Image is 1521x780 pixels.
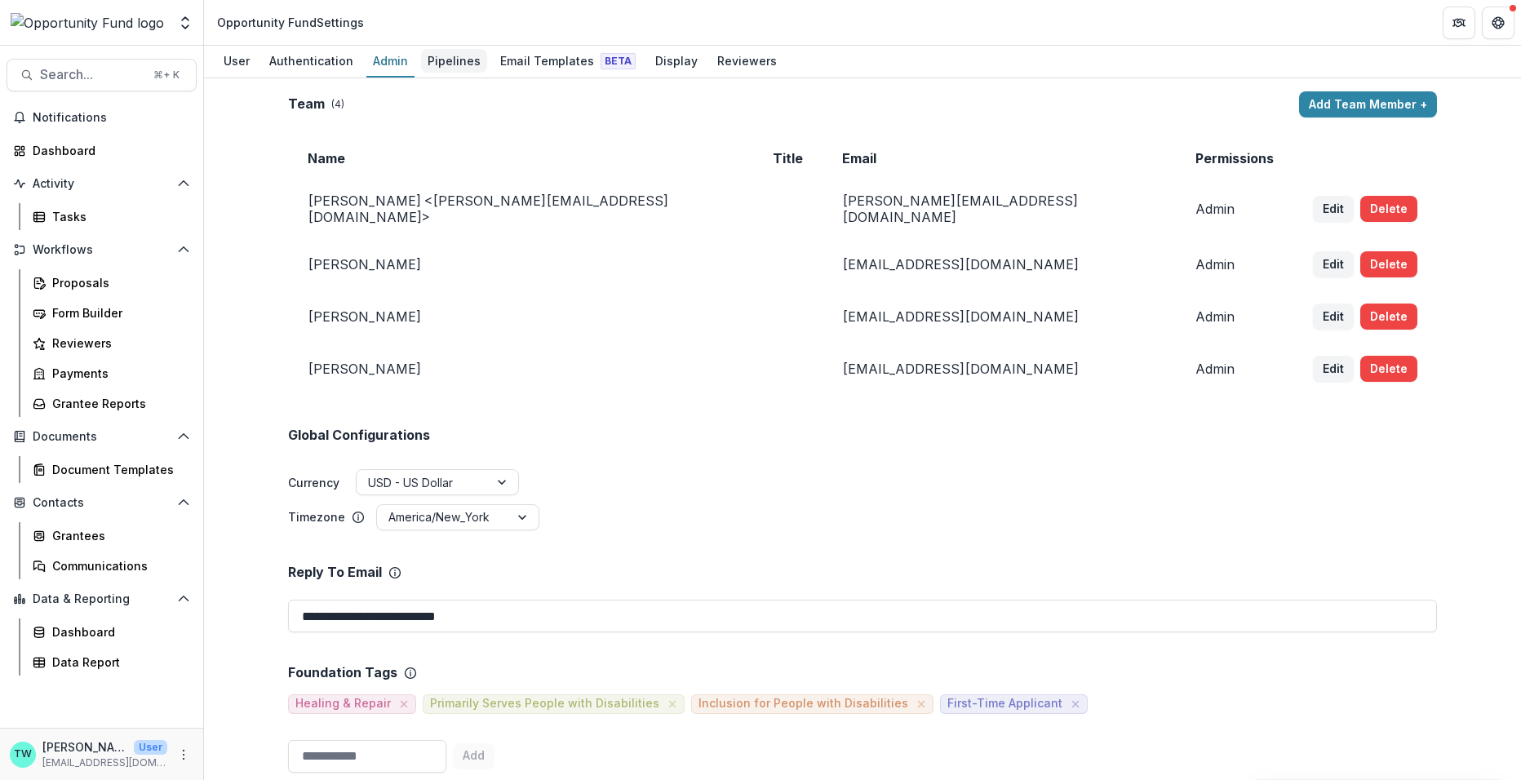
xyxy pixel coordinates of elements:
span: Activity [33,177,171,191]
a: Data Report [26,649,197,676]
button: Edit [1313,304,1354,330]
div: Form Builder [52,304,184,321]
button: Delete [1360,196,1417,222]
div: Data Report [52,654,184,671]
span: Primarily Serves People with Disabilities [430,697,659,711]
td: Admin [1176,290,1293,343]
div: Tasks [52,208,184,225]
p: [PERSON_NAME] [42,738,127,756]
button: Delete [1360,251,1417,277]
div: Opportunity Fund Settings [217,14,364,31]
div: Dashboard [52,623,184,640]
button: Add [453,743,494,769]
button: close [664,696,681,712]
button: Edit [1313,251,1354,277]
div: Communications [52,557,184,574]
button: Open Activity [7,171,197,197]
button: Open Data & Reporting [7,586,197,612]
td: Name [288,137,753,179]
h2: Global Configurations [288,428,430,443]
div: Dashboard [33,142,184,159]
td: [PERSON_NAME] <[PERSON_NAME][EMAIL_ADDRESS][DOMAIN_NAME]> [288,179,753,238]
div: Payments [52,365,184,382]
a: Tasks [26,203,197,230]
td: [PERSON_NAME] [288,343,753,395]
a: Dashboard [7,137,197,164]
span: Documents [33,430,171,444]
a: Communications [26,552,197,579]
td: [PERSON_NAME] [288,238,753,290]
div: Ti Wilhelm [14,749,32,760]
button: Edit [1313,196,1354,222]
a: Payments [26,360,197,387]
a: Reviewers [711,46,783,78]
button: Open Workflows [7,237,197,263]
button: Search... [7,59,197,91]
button: Notifications [7,104,197,131]
button: Get Help [1482,7,1514,39]
td: Admin [1176,179,1293,238]
a: Document Templates [26,456,197,483]
button: Open entity switcher [174,7,197,39]
button: More [174,745,193,764]
button: Open Documents [7,423,197,450]
a: Reviewers [26,330,197,357]
button: Delete [1360,304,1417,330]
a: Email Templates Beta [494,46,642,78]
div: Email Templates [494,49,642,73]
button: close [396,696,412,712]
td: Permissions [1176,137,1293,179]
div: Grantees [52,527,184,544]
td: [PERSON_NAME][EMAIL_ADDRESS][DOMAIN_NAME] [823,179,1176,238]
span: Beta [601,53,636,69]
span: Contacts [33,496,171,510]
a: Grantee Reports [26,390,197,417]
p: User [134,740,167,755]
div: Authentication [263,49,360,73]
h2: Team [288,96,325,112]
td: Title [753,137,823,179]
img: Opportunity Fund logo [11,13,164,33]
nav: breadcrumb [211,11,370,34]
a: Pipelines [421,46,487,78]
p: [EMAIL_ADDRESS][DOMAIN_NAME] [42,756,167,770]
div: Reviewers [52,335,184,352]
a: Form Builder [26,299,197,326]
td: [EMAIL_ADDRESS][DOMAIN_NAME] [823,343,1176,395]
label: Currency [288,474,339,491]
div: Grantee Reports [52,395,184,412]
a: Admin [366,46,415,78]
p: Timezone [288,508,345,525]
div: Pipelines [421,49,487,73]
div: User [217,49,256,73]
td: [EMAIL_ADDRESS][DOMAIN_NAME] [823,290,1176,343]
td: [EMAIL_ADDRESS][DOMAIN_NAME] [823,238,1176,290]
button: Partners [1443,7,1475,39]
td: Admin [1176,238,1293,290]
div: ⌘ + K [150,66,183,84]
div: Document Templates [52,461,184,478]
span: Inclusion for People with Disabilities [698,697,908,711]
button: close [1067,696,1084,712]
a: Display [649,46,704,78]
a: Dashboard [26,618,197,645]
p: Reply To Email [288,565,382,580]
div: Display [649,49,704,73]
button: Edit [1313,356,1354,382]
p: ( 4 ) [331,97,344,112]
a: Grantees [26,522,197,549]
span: Search... [40,67,144,82]
button: close [913,696,929,712]
div: Admin [366,49,415,73]
td: [PERSON_NAME] [288,290,753,343]
div: Proposals [52,274,184,291]
td: Email [823,137,1176,179]
span: First-Time Applicant [947,697,1062,711]
button: Delete [1360,356,1417,382]
td: Admin [1176,343,1293,395]
button: Add Team Member + [1299,91,1437,117]
span: Notifications [33,111,190,125]
button: Open Contacts [7,490,197,516]
div: Reviewers [711,49,783,73]
a: User [217,46,256,78]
